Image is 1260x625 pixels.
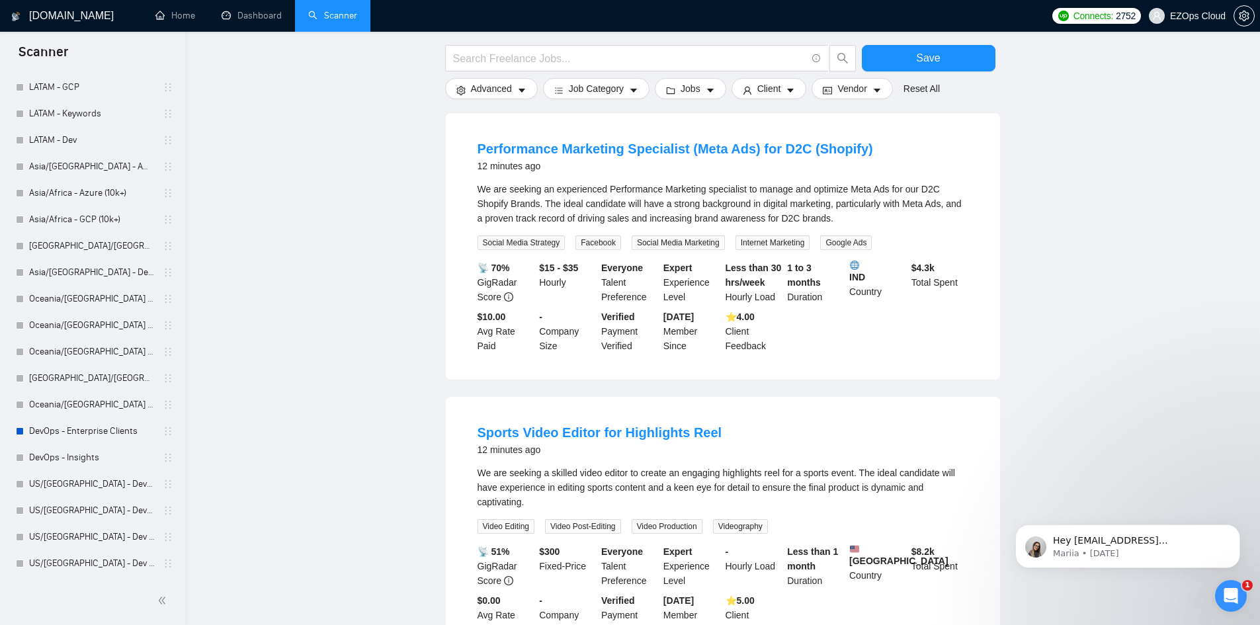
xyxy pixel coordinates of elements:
[569,81,624,96] span: Job Category
[830,52,855,64] span: search
[29,339,155,365] a: Oceania/[GEOGRAPHIC_DATA] - GCP
[163,108,173,119] span: holder
[29,444,155,471] a: DevOps - Insights
[599,544,661,588] div: Talent Preference
[1215,580,1247,612] iframe: Intercom live chat
[862,45,995,71] button: Save
[539,312,542,322] b: -
[163,161,173,172] span: holder
[163,241,173,251] span: holder
[157,594,171,607] span: double-left
[58,38,228,233] span: Hey [EMAIL_ADDRESS][PERSON_NAME][DOMAIN_NAME], Looks like your Upwork agency EZOps Cloud ran out ...
[829,45,856,71] button: search
[58,51,228,63] p: Message from Mariia, sent 2d ago
[554,85,564,95] span: bars
[916,50,940,66] span: Save
[163,373,173,384] span: holder
[471,81,512,96] span: Advanced
[663,312,694,322] b: [DATE]
[163,399,173,410] span: holder
[29,127,155,153] a: LATAM - Dev
[29,101,155,127] a: LATAM - Keywords
[504,576,513,585] span: info-circle
[903,81,940,96] a: Reset All
[847,544,909,588] div: Country
[599,261,661,304] div: Talent Preference
[456,85,466,95] span: setting
[29,524,155,550] a: US/[GEOGRAPHIC_DATA] - Dev (10k+) ($25)
[478,182,968,226] div: We are seeking an experienced Performance Marketing specialist to manage and optimize Meta Ads fo...
[163,267,173,278] span: holder
[1242,580,1253,591] span: 1
[478,158,873,174] div: 12 minutes ago
[478,425,722,440] a: Sports Video Editor for Highlights Reel
[812,78,892,99] button: idcardVendorcaret-down
[163,214,173,225] span: holder
[475,310,537,353] div: Avg Rate Paid
[478,466,968,509] div: We are seeking a skilled video editor to create an engaging highlights reel for a sports event. T...
[784,261,847,304] div: Duration
[29,365,155,392] a: [GEOGRAPHIC_DATA]/[GEOGRAPHIC_DATA] - Keywords
[812,54,821,63] span: info-circle
[706,85,715,95] span: caret-down
[163,505,173,516] span: holder
[478,235,566,250] span: Social Media Strategy
[837,81,866,96] span: Vendor
[29,418,155,444] a: DevOps - Enterprise Clients
[726,595,755,606] b: ⭐️ 5.00
[536,310,599,353] div: Company Size
[29,153,155,180] a: Asia/[GEOGRAPHIC_DATA] - AWS (10k+)
[478,142,873,156] a: Performance Marketing Specialist (Meta Ads) for D2C (Shopify)
[163,452,173,463] span: holder
[478,546,510,557] b: 📡 51%
[475,544,537,588] div: GigRadar Score
[726,312,755,322] b: ⭐️ 4.00
[29,206,155,233] a: Asia/Africa - GCP (10k+)
[787,546,838,571] b: Less than 1 month
[661,544,723,588] div: Experience Level
[847,261,909,304] div: Country
[29,233,155,259] a: [GEOGRAPHIC_DATA]/[GEOGRAPHIC_DATA] - Keywords (10k+)
[601,312,635,322] b: Verified
[478,263,510,273] b: 📡 70%
[29,497,155,524] a: US/[GEOGRAPHIC_DATA] - DevOps | [GEOGRAPHIC_DATA], PK, [GEOGRAPHIC_DATA] ($25)
[29,392,155,418] a: Oceania/[GEOGRAPHIC_DATA] - Dev
[732,78,807,99] button: userClientcaret-down
[163,320,173,331] span: holder
[536,544,599,588] div: Fixed-Price
[163,82,173,93] span: holder
[1234,5,1255,26] button: setting
[823,85,832,95] span: idcard
[29,180,155,206] a: Asia/Africa - Azure (10k+)
[575,235,621,250] span: Facebook
[849,261,906,282] b: IND
[723,544,785,588] div: Hourly Load
[29,259,155,286] a: Asia/[GEOGRAPHIC_DATA] - Dev (10k+)
[445,78,538,99] button: settingAdvancedcaret-down
[726,546,729,557] b: -
[599,310,661,353] div: Payment Verified
[478,595,501,606] b: $0.00
[743,85,752,95] span: user
[850,544,859,554] img: 🇺🇸
[504,292,513,302] span: info-circle
[786,85,795,95] span: caret-down
[155,10,195,21] a: homeHome
[663,546,693,557] b: Expert
[1073,9,1113,23] span: Connects:
[163,188,173,198] span: holder
[475,261,537,304] div: GigRadar Score
[757,81,781,96] span: Client
[308,10,357,21] a: searchScanner
[163,294,173,304] span: holder
[632,519,702,534] span: Video Production
[1116,9,1136,23] span: 2752
[629,85,638,95] span: caret-down
[663,263,693,273] b: Expert
[478,519,535,534] span: Video Editing
[681,81,700,96] span: Jobs
[1234,11,1255,21] a: setting
[723,261,785,304] div: Hourly Load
